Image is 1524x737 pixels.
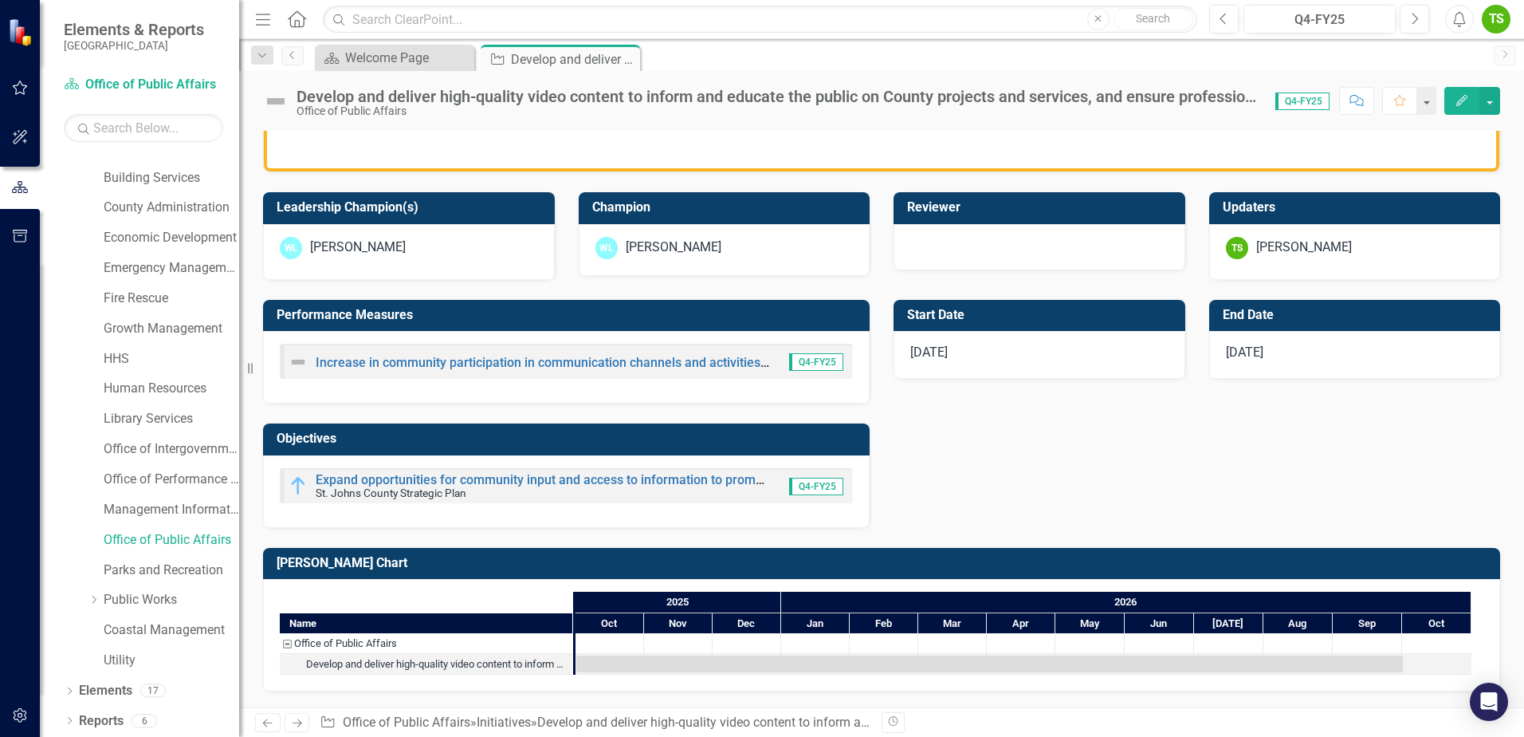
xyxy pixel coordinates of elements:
h3: Reviewer [907,200,1177,215]
h3: Champion [592,200,862,215]
span: [DATE] [910,345,948,360]
a: HHS [104,350,239,368]
div: TS [1226,237,1248,259]
a: Building Services [104,169,239,187]
a: Initiatives [477,715,531,730]
a: Reports [79,712,124,731]
a: Office of Public Affairs [104,531,239,550]
h3: Performance Measures [277,308,862,322]
div: Q4-FY25 [1249,10,1390,30]
a: Utility [104,652,239,670]
input: Search ClearPoint... [323,6,1197,33]
div: Sep [1333,613,1402,634]
h3: Updaters [1223,200,1493,215]
div: Office of Public Affairs [280,633,572,654]
div: 6 [132,714,157,727]
a: County Administration [104,199,239,217]
img: Not Defined [263,89,289,114]
div: Apr [987,613,1055,634]
small: St. Johns County Strategic Plan [316,487,466,499]
a: Human Resources [104,380,239,398]
div: [PERSON_NAME] [310,238,406,257]
a: Expand opportunities for community input and access to information to promote awareness and under... [316,472,1225,487]
a: Elements [79,682,132,700]
div: 2026 [781,592,1471,613]
div: Jun [1125,613,1194,634]
small: [GEOGRAPHIC_DATA] [64,39,204,52]
div: Office of Public Affairs [297,105,1259,117]
span: Q4-FY25 [789,478,843,495]
img: ClearPoint Strategy [8,18,36,46]
div: [PERSON_NAME] [626,238,721,257]
div: [PERSON_NAME] [1256,238,1352,257]
span: Search [1136,12,1170,25]
a: Public Works [104,591,239,609]
div: Develop and deliver high-quality video content to inform and educate the public on County project... [280,654,572,675]
h3: Start Date [907,308,1177,322]
div: 17 [140,684,166,698]
a: Office of Public Affairs [64,76,223,94]
a: Welcome Page [319,48,470,68]
div: Office of Public Affairs [294,633,397,654]
div: Dec [713,613,781,634]
span: [DATE] [1226,345,1263,360]
span: Elements & Reports [64,20,204,39]
div: Develop and deliver high-quality video content to inform and educate the public on County project... [297,88,1259,105]
div: Develop and deliver high-quality video content to inform and educate the public on County project... [306,654,568,675]
a: Emergency Management [104,259,239,278]
div: WL [280,237,302,259]
h3: Objectives [277,432,862,446]
img: Not Defined [289,353,308,372]
button: Search [1114,8,1193,30]
span: Q4-FY25 [789,353,843,371]
a: Increase in community participation in communication channels and activities measured year-over-year [316,355,909,370]
h3: Leadership Champion(s) [277,200,547,215]
div: Mar [918,613,987,634]
div: Task: Start date: 2025-10-01 End date: 2026-10-01 [280,654,572,675]
span: Q4-FY25 [1275,93,1330,110]
a: Office of Intergovernmental Affairs [104,440,239,459]
div: 2025 [575,592,781,613]
a: Office of Performance & Transparency [104,471,239,489]
a: Coastal Management [104,621,239,640]
div: Jul [1194,613,1263,634]
div: Nov [644,613,713,634]
div: Name [280,613,572,633]
a: Growth Management [104,320,239,338]
a: Fire Rescue [104,290,239,308]
div: Task: Office of Public Affairs Start date: 2025-10-01 End date: 2025-10-02 [280,633,572,654]
button: TS [1482,5,1510,33]
div: Aug [1263,613,1333,634]
div: Oct [575,613,644,634]
div: Task: Start date: 2025-10-01 End date: 2026-10-01 [576,656,1403,672]
div: Jan [781,613,850,634]
h3: End Date [1223,308,1493,322]
div: May [1055,613,1125,634]
div: Feb [850,613,918,634]
div: Welcome Page [345,48,470,68]
a: Parks and Recreation [104,562,239,580]
div: Open Intercom Messenger [1470,683,1508,721]
a: Library Services [104,410,239,428]
button: Q4-FY25 [1243,5,1396,33]
div: » » [320,714,870,732]
h3: [PERSON_NAME] Chart [277,556,1492,570]
input: Search Below... [64,114,223,142]
a: Management Information Systems [104,501,239,519]
div: Develop and deliver high-quality video content to inform and educate the public on County project... [511,49,636,69]
img: In Progress [289,476,308,495]
div: WL [595,237,618,259]
a: Office of Public Affairs [343,715,470,730]
div: Oct [1402,613,1471,634]
a: Economic Development [104,229,239,247]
